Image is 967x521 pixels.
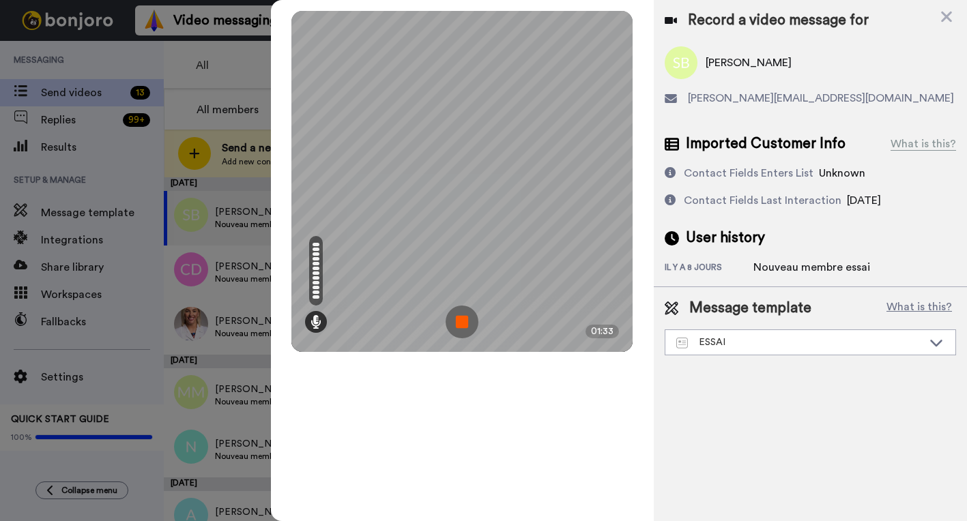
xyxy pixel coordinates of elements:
[847,195,881,206] span: [DATE]
[686,134,846,154] span: Imported Customer Info
[686,228,765,248] span: User history
[753,259,870,276] div: Nouveau membre essai
[676,338,688,348] img: Message-temps.svg
[891,136,956,152] div: What is this?
[882,298,956,318] button: What is this?
[676,336,923,349] div: ESSAI
[684,192,841,209] div: Contact Fields Last Interaction
[819,168,865,179] span: Unknown
[689,298,811,318] span: Message template
[684,165,813,181] div: Contact Fields Enters List
[446,306,478,338] img: ic_record_stop.svg
[586,325,619,338] div: 01:33
[688,90,954,106] span: [PERSON_NAME][EMAIL_ADDRESS][DOMAIN_NAME]
[665,262,753,276] div: il y a 8 jours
